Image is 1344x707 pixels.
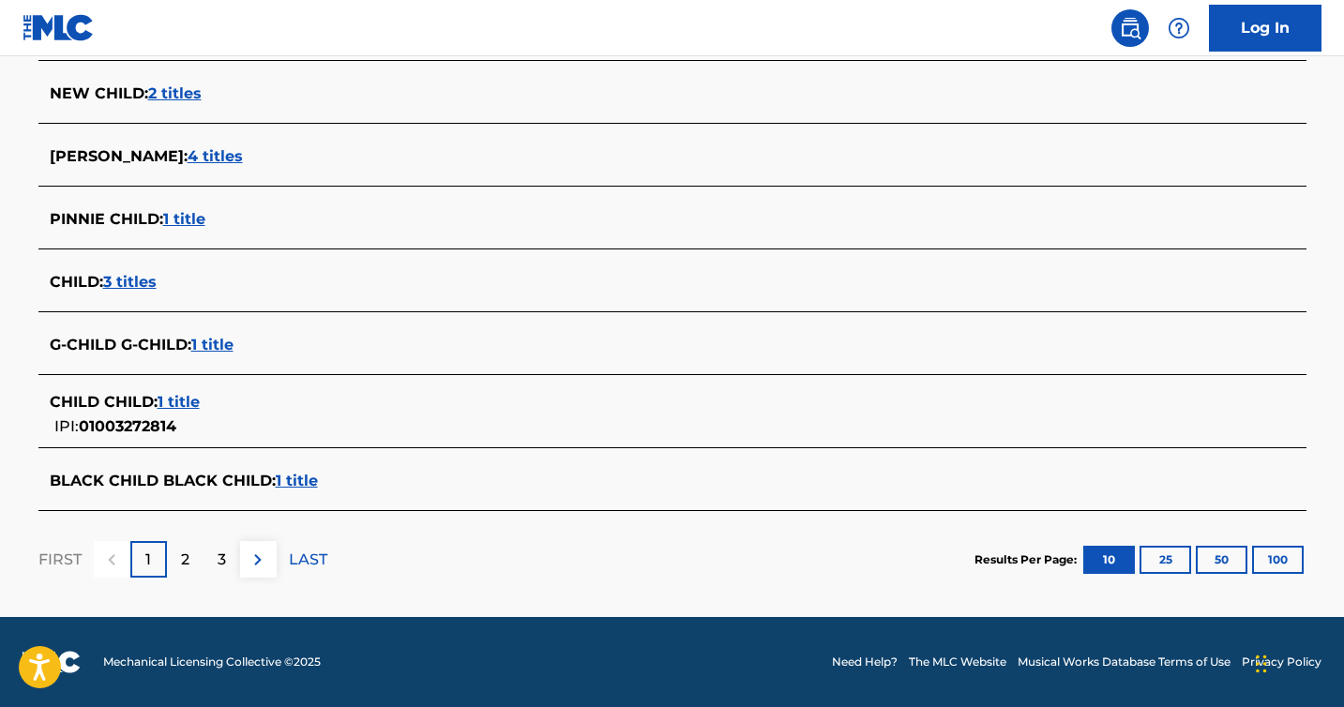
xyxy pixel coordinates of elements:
[218,549,226,571] p: 3
[1160,9,1198,47] div: Help
[909,654,1006,670] a: The MLC Website
[79,417,176,435] span: 01003272814
[103,654,321,670] span: Mechanical Licensing Collective © 2025
[188,147,243,165] span: 4 titles
[38,549,82,571] p: FIRST
[1256,636,1267,692] div: Drag
[50,147,188,165] span: [PERSON_NAME] :
[1250,617,1344,707] iframe: Chat Widget
[191,336,234,353] span: 1 title
[50,210,163,228] span: PINNIE CHILD :
[148,84,202,102] span: 2 titles
[181,549,189,571] p: 2
[1252,546,1304,574] button: 100
[1168,17,1190,39] img: help
[145,549,151,571] p: 1
[1119,17,1141,39] img: search
[1140,546,1191,574] button: 25
[1242,654,1321,670] a: Privacy Policy
[50,84,148,102] span: NEW CHILD :
[158,393,200,411] span: 1 title
[50,336,191,353] span: G-CHILD G-CHILD :
[974,551,1081,568] p: Results Per Page:
[163,210,205,228] span: 1 title
[1196,546,1247,574] button: 50
[54,417,79,435] span: IPI:
[23,651,81,673] img: logo
[247,549,269,571] img: right
[1111,9,1149,47] a: Public Search
[1083,546,1135,574] button: 10
[103,273,157,291] span: 3 titles
[23,14,95,41] img: MLC Logo
[1018,654,1231,670] a: Musical Works Database Terms of Use
[276,472,318,489] span: 1 title
[50,273,103,291] span: CHILD :
[832,654,898,670] a: Need Help?
[289,549,327,571] p: LAST
[50,393,158,411] span: CHILD CHILD :
[1209,5,1321,52] a: Log In
[50,472,276,489] span: BLACK CHILD BLACK CHILD :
